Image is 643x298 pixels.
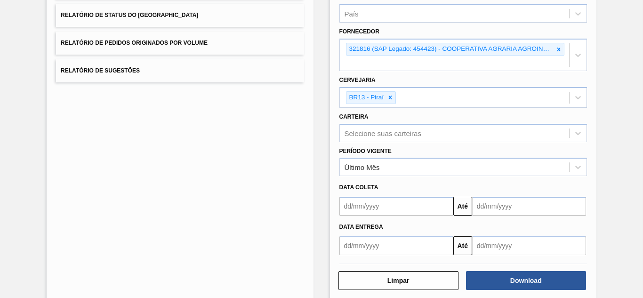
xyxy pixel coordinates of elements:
[61,12,198,18] span: Relatório de Status do [GEOGRAPHIC_DATA]
[339,148,392,154] label: Período Vigente
[339,113,369,120] label: Carteira
[56,59,304,82] button: Relatório de Sugestões
[345,10,359,18] div: País
[466,271,586,290] button: Download
[339,224,383,230] span: Data Entrega
[61,40,208,46] span: Relatório de Pedidos Originados por Volume
[339,28,379,35] label: Fornecedor
[453,236,472,255] button: Até
[61,67,140,74] span: Relatório de Sugestões
[346,92,386,104] div: BR13 - Piraí
[346,43,554,55] div: 321816 (SAP Legado: 454423) - COOPERATIVA AGRARIA AGROINDUSTRIAL
[453,197,472,216] button: Até
[339,197,453,216] input: dd/mm/yyyy
[472,236,586,255] input: dd/mm/yyyy
[56,32,304,55] button: Relatório de Pedidos Originados por Volume
[338,271,458,290] button: Limpar
[472,197,586,216] input: dd/mm/yyyy
[345,163,380,171] div: Último Mês
[339,184,378,191] span: Data coleta
[339,77,376,83] label: Cervejaria
[339,236,453,255] input: dd/mm/yyyy
[345,129,421,137] div: Selecione suas carteiras
[56,4,304,27] button: Relatório de Status do [GEOGRAPHIC_DATA]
